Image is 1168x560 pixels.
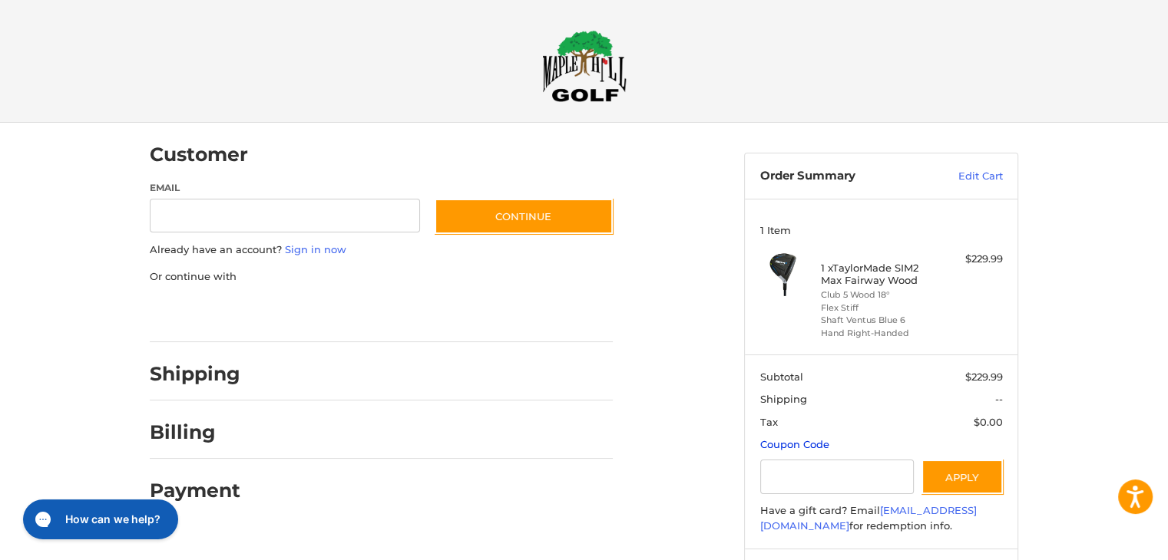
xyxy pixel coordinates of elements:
a: [EMAIL_ADDRESS][DOMAIN_NAME] [760,504,977,532]
a: Edit Cart [925,169,1003,184]
a: Sign in now [285,243,346,255]
li: Club 5 Wood 18° [821,288,938,301]
span: $229.99 [965,371,1003,383]
span: Shipping [760,393,807,405]
h3: 1 Item [760,224,1003,236]
label: Email [150,181,420,195]
div: Have a gift card? Email for redemption info. [760,503,1003,533]
li: Flex Stiff [821,301,938,315]
button: Apply [921,460,1003,494]
img: Maple Hill Golf [542,30,627,102]
li: Hand Right-Handed [821,327,938,340]
a: Coupon Code [760,438,829,450]
span: $0.00 [974,416,1003,428]
span: -- [995,393,1003,405]
p: Or continue with [150,269,613,285]
h2: Payment [150,479,240,502]
div: $229.99 [942,252,1003,267]
h3: Order Summary [760,169,925,184]
iframe: PayPal-paylater [275,299,390,327]
button: Continue [435,199,613,234]
h2: Customer [150,143,248,166]
li: Shaft Ventus Blue 6 [821,314,938,327]
iframe: PayPal-venmo [405,299,521,327]
span: Subtotal [760,371,803,383]
span: Tax [760,416,778,428]
h2: Shipping [150,362,240,386]
iframe: Google Customer Reviews [1041,519,1168,560]
input: Gift Certificate or Coupon Code [760,460,915,494]
h4: 1 x TaylorMade SIM2 Max Fairway Wood [821,262,938,287]
h2: Billing [150,420,240,444]
p: Already have an account? [150,242,613,258]
iframe: PayPal-paypal [145,299,260,327]
iframe: Gorgias live chat messenger [15,494,182,545]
